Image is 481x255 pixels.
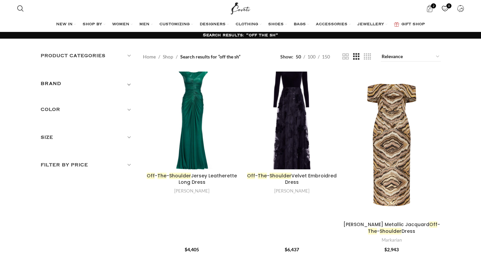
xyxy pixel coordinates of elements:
a: [PERSON_NAME] Metallic JacquardOff-The-ShoulderDress [343,221,440,235]
span: SHOP BY [83,22,102,27]
a: 150 [320,53,332,60]
bdi: 6,437 [285,247,299,252]
a: <em class="algolia-search-highlight">Off</em>-<em class="algolia-search-highlight">The</em>-<em c... [143,72,241,170]
a: Search [14,2,27,15]
a: JEWELLERY [357,18,387,31]
span: ACCESSORIES [316,22,347,27]
span: $ [384,247,387,252]
span: SHOES [268,22,284,27]
span: MEN [139,22,149,27]
a: WOMEN [112,18,133,31]
a: <em class="algolia-search-highlight">Off</em>-<em class="algolia-search-highlight">The</em>-<em c... [243,72,341,170]
div: Main navigation [14,18,467,31]
a: BAGS [294,18,309,31]
a: MEN [139,18,153,31]
span: WOMEN [112,22,129,27]
span: BAGS [294,22,306,27]
a: DESIGNERS [200,18,229,31]
em: Shoulder [380,228,401,235]
a: Markarian [382,237,402,243]
span: $ [185,247,187,252]
a: Off-The-ShoulderJersey Leatherette Long Dress [147,172,237,186]
a: Grid view 2 [342,52,349,61]
span: CUSTOMIZING [159,22,190,27]
h5: Color [41,106,133,113]
span: Search results for “off the sh” [180,53,240,60]
a: 50 [293,53,303,60]
em: The [157,172,166,179]
em: The [368,228,377,235]
a: Site logo [229,5,252,11]
span: 0 [446,3,451,8]
a: GIFT SHOP [394,18,425,31]
a: Home [143,53,156,60]
h5: BRAND [41,80,61,87]
span: Show [280,53,293,60]
nav: Breadcrumb [143,53,240,60]
a: NEW IN [56,18,76,31]
a: Gloria Metallic Jacquard <em class="algolia-search-highlight">Off</em>-<em class="algolia-search-... [343,72,441,218]
h5: Filter by price [41,161,133,169]
span: 50 [296,54,301,59]
span: 2 [431,3,436,8]
a: Grid view 3 [353,52,359,61]
span: JEWELLERY [357,22,384,27]
a: 100 [305,53,318,60]
bdi: 2,943 [384,247,399,252]
span: NEW IN [56,22,73,27]
a: Grid view 4 [364,52,371,61]
a: Off-The-ShoulderVelvet Embroidred Dress [247,172,337,186]
div: Toggle filter [41,80,133,92]
span: $ [285,247,287,252]
div: My Wishlist [438,2,452,15]
em: The [258,172,267,179]
a: ACCESSORIES [316,18,351,31]
em: Off [147,172,155,179]
a: SHOES [268,18,287,31]
bdi: 4,405 [185,247,199,252]
h5: Product categories [41,52,133,59]
a: [PERSON_NAME] [174,188,209,194]
span: GIFT SHOP [401,22,425,27]
a: 2 [423,2,436,15]
h5: Size [41,134,133,141]
h1: Search results: “off the sh” [203,32,278,38]
a: SHOP BY [83,18,105,31]
span: 100 [307,54,316,59]
span: DESIGNERS [200,22,226,27]
img: GiftBag [394,22,399,27]
a: 0 [438,2,452,15]
a: Shop [163,53,173,60]
em: Off [429,221,437,228]
span: 150 [322,54,330,59]
span: CLOTHING [236,22,258,27]
em: Shoulder [270,172,291,179]
a: [PERSON_NAME] [274,188,309,194]
a: CUSTOMIZING [159,18,193,31]
em: Off [247,172,255,179]
em: Shoulder [169,172,191,179]
a: CLOTHING [236,18,261,31]
select: Shop order [381,52,441,61]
